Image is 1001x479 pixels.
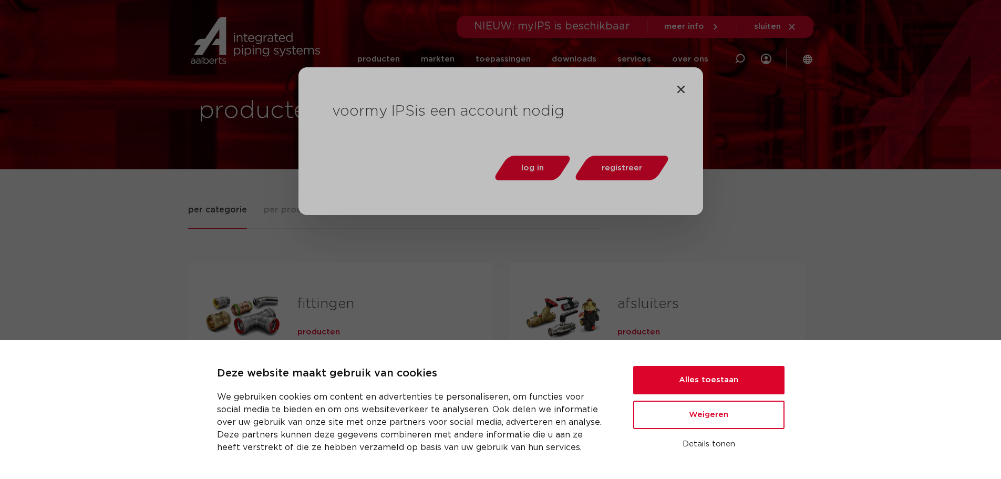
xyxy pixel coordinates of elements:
[633,401,785,429] button: Weigeren
[365,104,415,119] span: my IPS
[332,101,669,122] h3: voor is een account nodig
[521,164,544,172] span: log in
[676,84,686,95] a: Close
[633,435,785,453] button: Details tonen
[602,164,642,172] span: registreer
[633,366,785,394] button: Alles toestaan
[217,365,608,382] p: Deze website maakt gebruik van cookies
[572,156,671,180] a: registreer
[492,156,573,180] a: log in
[217,391,608,454] p: We gebruiken cookies om content en advertenties te personaliseren, om functies voor social media ...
